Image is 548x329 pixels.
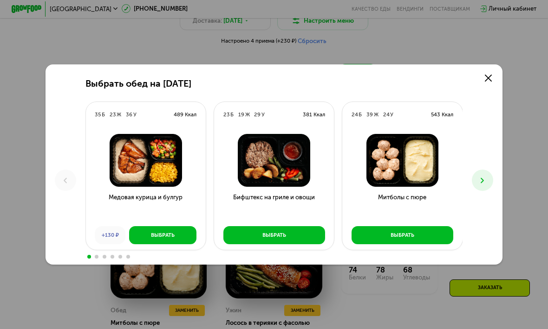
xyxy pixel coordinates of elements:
div: 381 Ккал [303,111,325,118]
div: 35 [95,111,101,118]
img: Бифштекс на гриле и овощи [220,134,328,187]
div: Б [359,111,362,118]
h3: Бифштекс на гриле и овощи [214,193,334,220]
div: Ж [117,111,121,118]
div: 23 [110,111,116,118]
div: У [261,111,265,118]
div: +130 ₽ [95,226,125,244]
div: 23 [223,111,230,118]
div: 543 Ккал [431,111,453,118]
div: Б [230,111,234,118]
div: 39 [366,111,373,118]
div: Б [102,111,105,118]
div: У [390,111,393,118]
h2: Выбрать обед на [DATE] [85,79,191,89]
div: Выбрать [262,231,286,239]
div: 24 [383,111,390,118]
div: У [133,111,137,118]
button: Выбрать [223,226,325,244]
div: Ж [374,111,378,118]
div: 489 Ккал [174,111,196,118]
button: Выбрать [352,226,453,244]
div: Выбрать [391,231,414,239]
div: 24 [352,111,358,118]
div: Выбрать [151,231,175,239]
div: 36 [126,111,132,118]
h3: Митболы с пюре [342,193,462,220]
div: Ж [245,111,250,118]
img: Митболы с пюре [348,134,456,187]
h3: Медовая курица и булгур [86,193,206,220]
button: Выбрать [129,226,196,244]
img: Медовая курица и булгур [92,134,200,187]
div: 29 [254,111,261,118]
div: 19 [238,111,244,118]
